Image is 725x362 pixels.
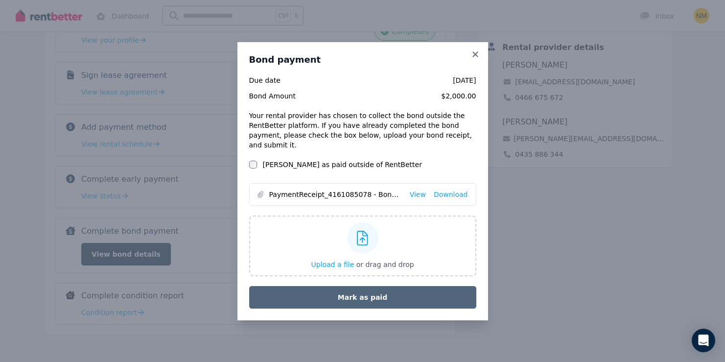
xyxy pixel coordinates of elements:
[263,160,422,169] label: [PERSON_NAME] as paid outside of RentBetter
[249,54,476,66] h3: Bond payment
[323,91,476,101] span: $2,000.00
[311,260,414,269] button: Upload a file or drag and drop
[410,190,426,199] a: View
[249,75,317,85] span: Due date
[269,190,402,199] span: PaymentReceipt_4161085078 - Bond Unit 2.pdf
[356,261,414,268] span: or drag and drop
[323,75,476,85] span: [DATE]
[249,91,317,101] span: Bond Amount
[434,190,468,199] a: Download
[249,111,476,150] div: Your rental provider has chosen to collect the bond outside the RentBetter platform. If you have ...
[692,329,715,352] div: Open Intercom Messenger
[311,261,354,268] span: Upload a file
[249,286,476,309] button: Mark as paid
